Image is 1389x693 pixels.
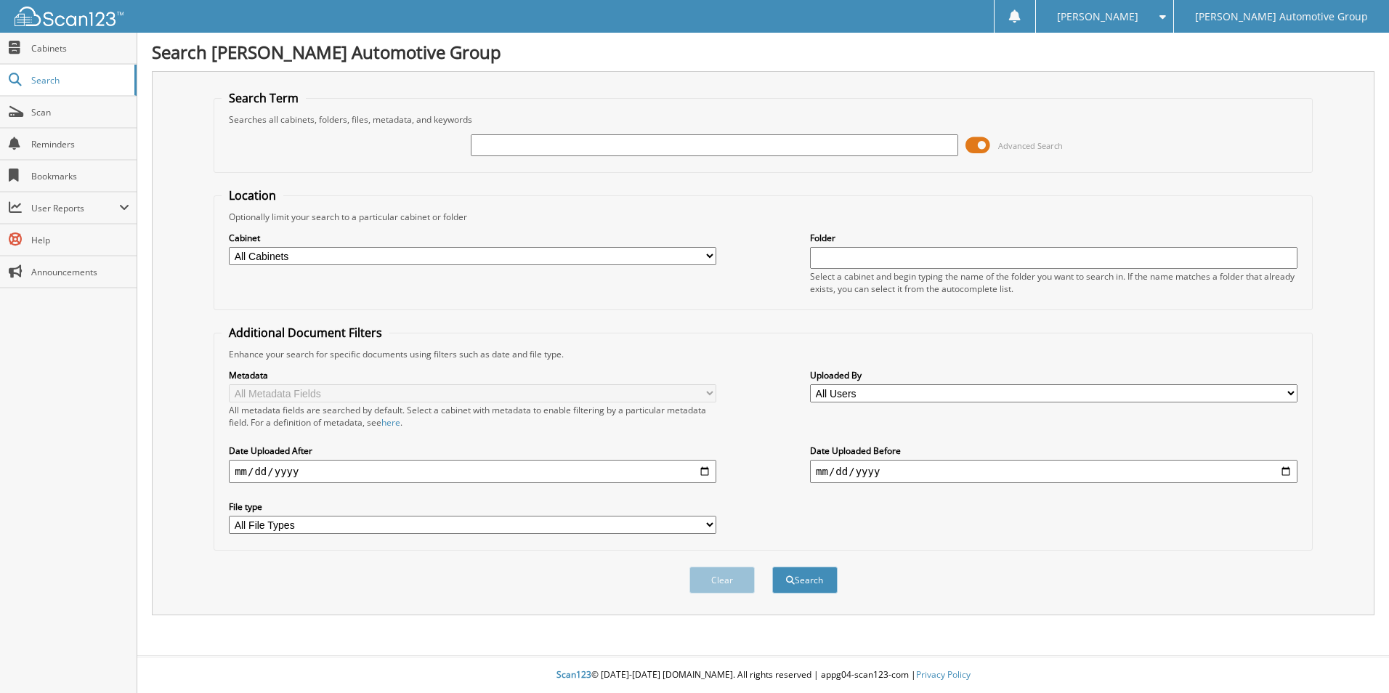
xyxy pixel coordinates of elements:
span: Search [31,74,127,86]
label: Uploaded By [810,369,1297,381]
span: Scan [31,106,129,118]
span: [PERSON_NAME] [1057,12,1138,21]
iframe: Chat Widget [1316,623,1389,693]
img: scan123-logo-white.svg [15,7,123,26]
div: Optionally limit your search to a particular cabinet or folder [222,211,1305,223]
div: All metadata fields are searched by default. Select a cabinet with metadata to enable filtering b... [229,404,716,429]
label: Cabinet [229,232,716,244]
button: Clear [689,567,755,593]
span: [PERSON_NAME] Automotive Group [1195,12,1368,21]
div: Searches all cabinets, folders, files, metadata, and keywords [222,113,1305,126]
legend: Additional Document Filters [222,325,389,341]
a: Privacy Policy [916,668,971,681]
a: here [381,416,400,429]
span: User Reports [31,202,119,214]
label: Date Uploaded After [229,445,716,457]
label: Folder [810,232,1297,244]
h1: Search [PERSON_NAME] Automotive Group [152,40,1374,64]
span: Scan123 [556,668,591,681]
div: © [DATE]-[DATE] [DOMAIN_NAME]. All rights reserved | appg04-scan123-com | [137,657,1389,693]
input: start [229,460,716,483]
span: Help [31,234,129,246]
input: end [810,460,1297,483]
button: Search [772,567,838,593]
div: Enhance your search for specific documents using filters such as date and file type. [222,348,1305,360]
legend: Location [222,187,283,203]
span: Advanced Search [998,140,1063,151]
label: Date Uploaded Before [810,445,1297,457]
div: Select a cabinet and begin typing the name of the folder you want to search in. If the name match... [810,270,1297,295]
span: Announcements [31,266,129,278]
label: File type [229,500,716,513]
label: Metadata [229,369,716,381]
span: Reminders [31,138,129,150]
span: Cabinets [31,42,129,54]
span: Bookmarks [31,170,129,182]
legend: Search Term [222,90,306,106]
